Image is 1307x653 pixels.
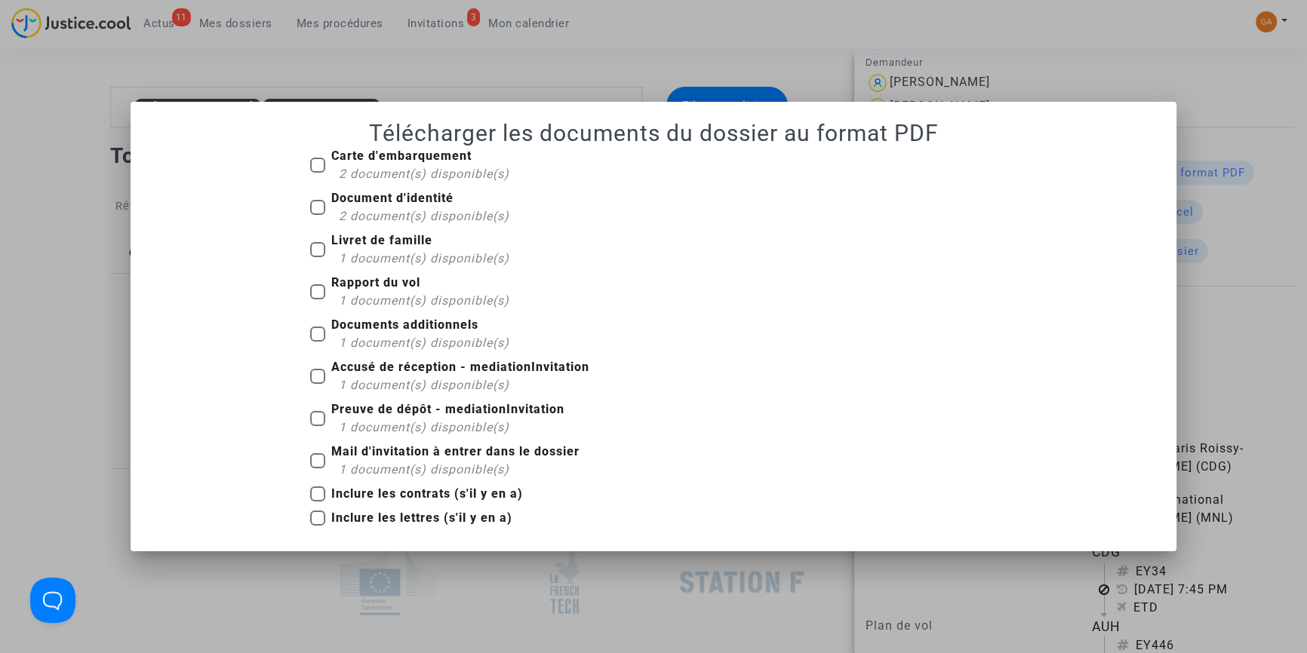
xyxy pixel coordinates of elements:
[339,420,509,434] span: 1 document(s) disponible(s)
[331,149,472,163] b: Carte d'embarquement
[339,209,509,223] span: 2 document(s) disponible(s)
[331,444,580,458] b: Mail d'invitation à entrer dans le dossier
[339,378,509,392] span: 1 document(s) disponible(s)
[331,486,523,501] b: Inclure les contrats (s'il y en a)
[331,510,512,525] b: Inclure les lettres (s'il y en a)
[331,317,478,332] b: Documents additionnels
[30,578,75,623] iframe: Help Scout Beacon - Open
[339,251,509,265] span: 1 document(s) disponible(s)
[339,167,509,181] span: 2 document(s) disponible(s)
[331,233,432,247] b: Livret de famille
[331,360,589,374] b: Accusé de réception - mediationInvitation
[339,293,509,308] span: 1 document(s) disponible(s)
[339,462,509,477] span: 1 document(s) disponible(s)
[149,120,1158,147] h1: Télécharger les documents du dossier au format PDF
[331,275,420,290] b: Rapport du vol
[331,191,454,205] b: Document d'identité
[331,402,564,416] b: Preuve de dépôt - mediationInvitation
[339,336,509,350] span: 1 document(s) disponible(s)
